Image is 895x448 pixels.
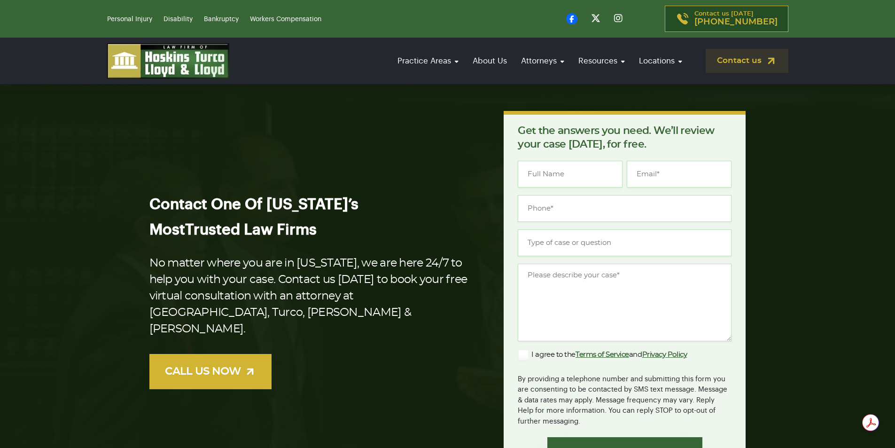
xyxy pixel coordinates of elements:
[518,349,687,361] label: I agree to the and
[468,47,512,74] a: About Us
[149,197,358,212] span: Contact One Of [US_STATE]’s
[634,47,687,74] a: Locations
[574,47,630,74] a: Resources
[149,222,185,237] span: Most
[518,229,732,256] input: Type of case or question
[518,124,732,151] p: Get the answers you need. We’ll review your case [DATE], for free.
[107,16,152,23] a: Personal Injury
[204,16,239,23] a: Bankruptcy
[185,222,317,237] span: Trusted Law Firms
[642,351,687,358] a: Privacy Policy
[107,43,229,79] img: logo
[149,354,272,389] a: CALL US NOW
[665,6,788,32] a: Contact us [DATE][PHONE_NUMBER]
[518,195,732,222] input: Phone*
[694,11,778,27] p: Contact us [DATE]
[706,49,788,73] a: Contact us
[576,351,629,358] a: Terms of Service
[518,161,623,188] input: Full Name
[627,161,732,188] input: Email*
[516,47,569,74] a: Attorneys
[149,255,474,338] p: No matter where you are in [US_STATE], we are here 24/7 to help you with your case. Contact us [D...
[694,17,778,27] span: [PHONE_NUMBER]
[163,16,193,23] a: Disability
[518,368,732,427] div: By providing a telephone number and submitting this form you are consenting to be contacted by SM...
[244,366,256,377] img: arrow-up-right-light.svg
[393,47,463,74] a: Practice Areas
[250,16,321,23] a: Workers Compensation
